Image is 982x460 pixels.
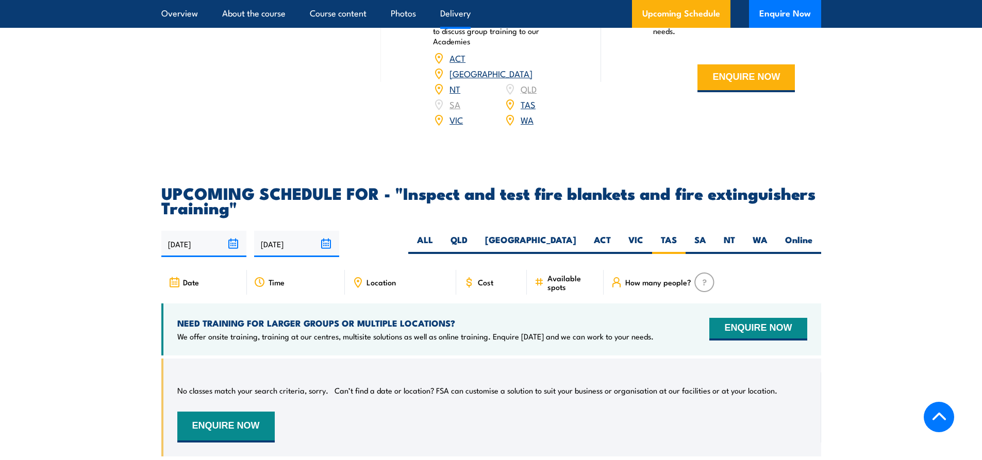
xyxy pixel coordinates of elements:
label: QLD [442,234,476,254]
label: WA [744,234,776,254]
h2: UPCOMING SCHEDULE FOR - "Inspect and test fire blankets and fire extinguishers Training" [161,185,821,214]
span: Cost [478,278,493,286]
span: Available spots [547,274,596,291]
button: ENQUIRE NOW [697,64,795,92]
label: Online [776,234,821,254]
span: How many people? [625,278,691,286]
h4: NEED TRAINING FOR LARGER GROUPS OR MULTIPLE LOCATIONS? [177,317,654,329]
a: NT [450,82,460,95]
label: TAS [652,234,686,254]
label: NT [715,234,744,254]
a: ACT [450,52,465,64]
p: We offer onsite training, training at our centres, multisite solutions as well as online training... [177,331,654,342]
a: WA [521,113,534,126]
a: TAS [521,98,536,110]
a: VIC [450,113,463,126]
a: [GEOGRAPHIC_DATA] [450,67,532,79]
span: Date [183,278,199,286]
label: ACT [585,234,620,254]
label: VIC [620,234,652,254]
p: No classes match your search criteria, sorry. [177,385,328,396]
span: Location [367,278,396,286]
label: ALL [408,234,442,254]
p: Book your training now or enquire [DATE] to discuss group training to our Academies [433,15,575,46]
label: SA [686,234,715,254]
span: Time [269,278,285,286]
input: To date [254,231,339,257]
label: [GEOGRAPHIC_DATA] [476,234,585,254]
button: ENQUIRE NOW [177,412,275,442]
input: From date [161,231,246,257]
p: Can’t find a date or location? FSA can customise a solution to suit your business or organisation... [335,385,777,396]
button: ENQUIRE NOW [709,318,807,340]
